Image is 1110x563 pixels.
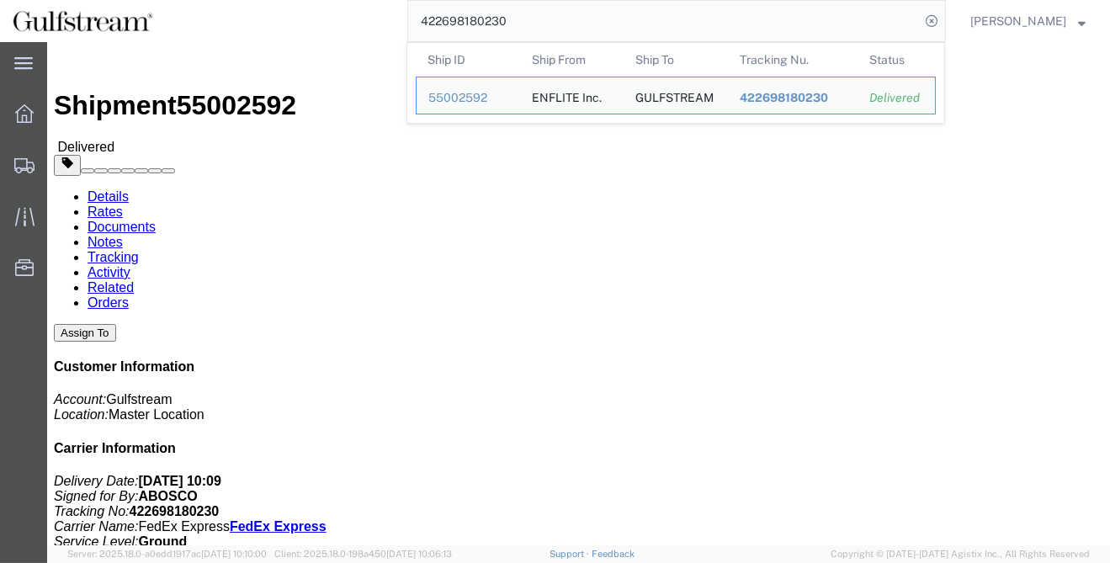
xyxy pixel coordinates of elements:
[728,43,858,77] th: Tracking Nu.
[970,12,1066,30] span: Larosa Johnson
[969,11,1086,31] button: [PERSON_NAME]
[831,547,1090,561] span: Copyright © [DATE]-[DATE] Agistix Inc., All Rights Reserved
[428,89,508,107] div: 55002592
[386,549,452,559] span: [DATE] 10:06:13
[592,549,635,559] a: Feedback
[740,89,847,107] div: 422698180230
[416,43,944,123] table: Search Results
[12,8,154,34] img: logo
[67,549,267,559] span: Server: 2025.18.0-a0edd1917ac
[869,89,923,107] div: Delivered
[416,43,520,77] th: Ship ID
[274,549,452,559] span: Client: 2025.18.0-198a450
[624,43,728,77] th: Ship To
[550,549,592,559] a: Support
[858,43,936,77] th: Status
[635,77,714,114] div: GULFSTREAM
[520,43,624,77] th: Ship From
[408,1,920,41] input: Search for shipment number, reference number
[201,549,267,559] span: [DATE] 10:10:00
[740,91,828,104] span: 422698180230
[47,42,1110,545] iframe: FS Legacy Container
[532,77,602,114] div: ENFLITE Inc.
